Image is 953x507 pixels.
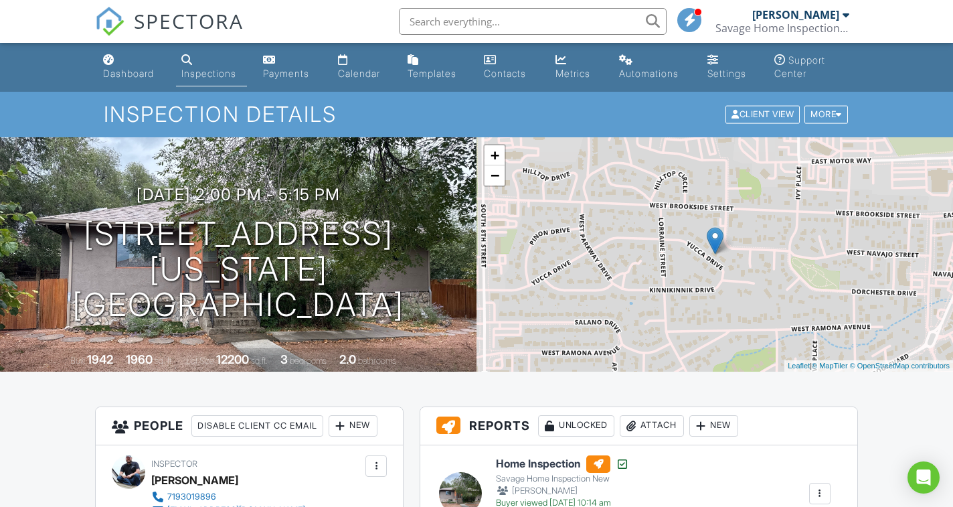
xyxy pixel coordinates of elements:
[496,474,629,484] div: Savage Home Inspection New
[258,48,322,86] a: Payments
[485,165,505,186] a: Zoom out
[216,352,249,366] div: 12200
[496,455,629,473] h6: Home Inspection
[151,470,238,490] div: [PERSON_NAME]
[167,492,216,502] div: 7193019896
[95,7,124,36] img: The Best Home Inspection Software - Spectora
[176,48,247,86] a: Inspections
[724,108,803,119] a: Client View
[151,459,197,469] span: Inspector
[155,356,173,366] span: sq. ft.
[95,18,244,46] a: SPECTORA
[620,415,684,437] div: Attach
[907,461,940,494] div: Open Intercom Messenger
[784,360,953,372] div: |
[70,356,85,366] span: Built
[402,48,468,86] a: Templates
[137,186,340,204] h3: [DATE] 2:00 pm - 5:15 pm
[333,48,391,86] a: Calendar
[134,7,244,35] span: SPECTORA
[804,106,848,124] div: More
[96,407,403,445] h3: People
[752,8,839,21] div: [PERSON_NAME]
[126,352,153,366] div: 1960
[774,54,825,79] div: Support Center
[103,68,154,79] div: Dashboard
[399,8,667,35] input: Search everything...
[186,356,214,366] span: Lot Size
[619,68,679,79] div: Automations
[550,48,603,86] a: Metrics
[702,48,759,86] a: Settings
[104,102,849,126] h1: Inspection Details
[338,68,380,79] div: Calendar
[689,415,738,437] div: New
[555,68,590,79] div: Metrics
[339,352,356,366] div: 2.0
[87,352,113,366] div: 1942
[280,352,288,366] div: 3
[181,68,236,79] div: Inspections
[850,362,950,370] a: © OpenStreetMap contributors
[420,407,857,445] h3: Reports
[251,356,268,366] span: sq.ft.
[290,356,327,366] span: bedrooms
[98,48,165,86] a: Dashboard
[707,68,746,79] div: Settings
[151,490,305,504] a: 7193019896
[191,415,323,437] div: Disable Client CC Email
[21,216,455,322] h1: [STREET_ADDRESS] [US_STATE][GEOGRAPHIC_DATA]
[496,484,629,498] div: [PERSON_NAME]
[812,362,848,370] a: © MapTiler
[614,48,691,86] a: Automations (Basic)
[725,106,800,124] div: Client View
[715,21,849,35] div: Savage Home Inspections LLC
[788,362,810,370] a: Leaflet
[408,68,456,79] div: Templates
[263,68,309,79] div: Payments
[358,356,396,366] span: bathrooms
[329,415,377,437] div: New
[538,415,614,437] div: Unlocked
[485,145,505,165] a: Zoom in
[484,68,526,79] div: Contacts
[769,48,855,86] a: Support Center
[479,48,539,86] a: Contacts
